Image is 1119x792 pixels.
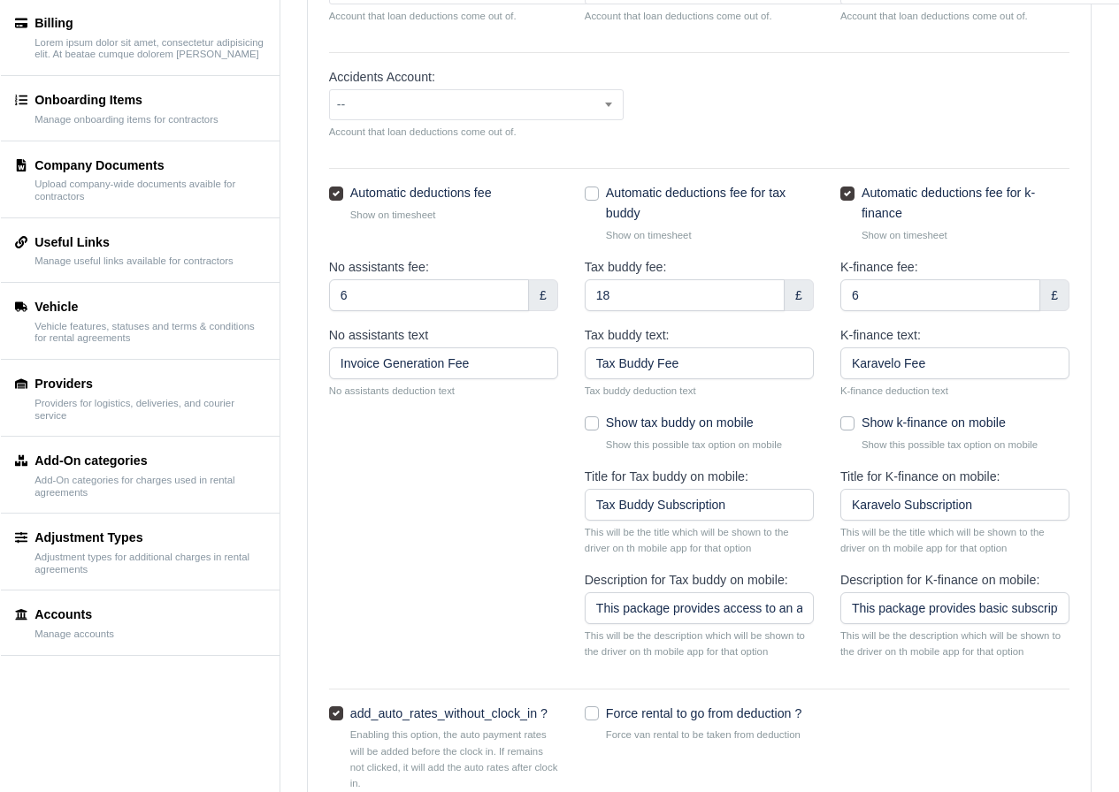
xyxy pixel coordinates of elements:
[528,279,558,311] div: £
[1,283,280,360] a: Vehicle Vehicle features, statuses and terms & conditions for rental agreements
[840,383,1069,399] small: K-finance deduction text
[34,156,265,176] div: Company Documents
[34,451,265,471] div: Add-On categories
[330,94,623,116] span: --
[1,76,280,141] a: Onboarding Items Manage onboarding items for contractors
[1039,279,1069,311] div: £
[862,413,1006,433] label: Show k-finance on mobile
[606,704,802,724] label: Force rental to go from deduction ?
[329,8,558,24] small: Account that loan deductions come out of.
[350,704,548,724] label: add_auto_rates_without_clock_in ?
[1,590,280,655] a: Accounts Manage accounts
[585,524,814,556] small: This will be the title which will be shown to the driver on th mobile app for that option
[1,141,280,218] a: Company Documents Upload company-wide documents avaible for contractors
[350,183,492,203] label: Automatic deductions fee
[1,514,280,590] a: Adjustment Types Adjustment types for additional charges in rental agreements
[329,67,435,88] label: Accidents Account:
[329,89,624,120] span: --
[34,321,265,345] small: Vehicle features, statuses and terms & conditions for rental agreements
[784,279,814,311] div: £
[585,383,814,399] small: Tax buddy deduction text
[34,552,265,575] small: Adjustment types for additional charges in rental agreements
[34,605,114,625] div: Accounts
[34,114,218,126] small: Manage onboarding items for contractors
[585,628,814,659] small: This will be the description which will be shown to the driver on th mobile app for that option
[606,727,814,742] small: Force van rental to be taken from deduction
[585,325,670,346] label: Tax buddy text:
[34,475,265,499] small: Add-On categories for charges used in rental agreements
[34,255,233,268] small: Manage useful links available for contractors
[34,232,233,253] div: Useful Links
[34,179,265,202] small: Upload company-wide documents avaible for contractors
[34,374,265,394] div: Providers
[606,183,814,224] label: Automatic deductions fee for tax buddy
[329,325,428,346] label: No assistants text
[34,628,114,641] small: Manage accounts
[840,467,1000,487] label: Title for K-finance on mobile:
[585,257,667,278] label: Tax buddy fee:
[862,227,1069,243] small: Show on timesheet
[585,8,814,24] small: Account that loan deductions come out of.
[840,257,918,278] label: K-finance fee:
[801,587,1119,792] iframe: Chat Widget
[329,257,429,278] label: No assistants fee:
[862,183,1069,224] label: Automatic deductions fee for k-finance
[34,37,265,61] small: Lorem ipsum dolor sit amet, consectetur adipisicing elit. At beatae cumque dolorem [PERSON_NAME]
[34,90,218,110] div: Onboarding Items
[34,13,265,34] div: Billing
[862,437,1069,453] small: Show this possible tax option on mobile
[1,218,280,283] a: Useful Links Manage useful links available for contractors
[840,570,1040,590] label: Description for K-finance on mobile:
[1,360,280,437] a: Providers Providers for logistics, deliveries, and courier service
[34,528,265,548] div: Adjustment Types
[840,325,921,346] label: K-finance text:
[350,727,558,791] small: Enabling this option, the auto payment rates will be added before the clock in. If remains not cl...
[606,437,814,453] small: Show this possible tax option on mobile
[1,437,280,514] a: Add-On categories Add-On categories for charges used in rental agreements
[840,8,1069,24] small: Account that loan deductions come out of.
[606,227,814,243] small: Show on timesheet
[34,398,265,422] small: Providers for logistics, deliveries, and courier service
[329,383,558,399] small: No assistants deduction text
[840,524,1069,556] small: This will be the title which will be shown to the driver on th mobile app for that option
[606,413,754,433] label: Show tax buddy on mobile
[350,207,558,223] small: Show on timesheet
[585,467,748,487] label: Title for Tax buddy on mobile:
[34,297,265,317] div: Vehicle
[329,124,558,140] small: Account that loan deductions come out of.
[585,570,788,590] label: Description for Tax buddy on mobile:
